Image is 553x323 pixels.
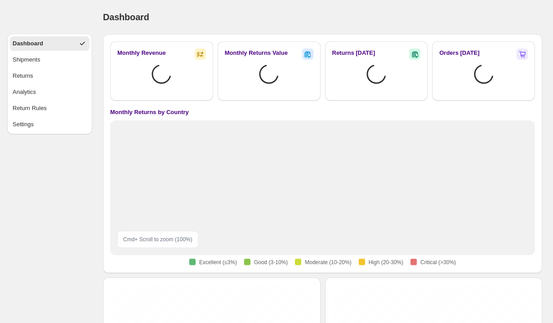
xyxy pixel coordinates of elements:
[110,108,189,117] h4: Monthly Returns by Country
[117,231,198,248] div: Cmd + Scroll to zoom ( 100 %)
[13,104,47,113] div: Return Rules
[254,259,288,266] span: Good (3-10%)
[10,101,89,115] button: Return Rules
[13,71,33,80] div: Returns
[13,39,43,48] div: Dashboard
[369,259,403,266] span: High (20-30%)
[13,55,40,64] div: Shipments
[117,49,166,58] h2: Monthly Revenue
[10,53,89,67] button: Shipments
[199,259,237,266] span: Excellent (≤3%)
[332,49,375,58] h2: Returns [DATE]
[10,117,89,132] button: Settings
[10,36,89,51] button: Dashboard
[13,88,36,97] div: Analytics
[13,120,34,129] div: Settings
[439,49,479,58] h2: Orders [DATE]
[103,12,149,22] span: Dashboard
[225,49,288,58] h2: Monthly Returns Value
[420,259,456,266] span: Critical (>30%)
[10,69,89,83] button: Returns
[10,85,89,99] button: Analytics
[305,259,351,266] span: Moderate (10-20%)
